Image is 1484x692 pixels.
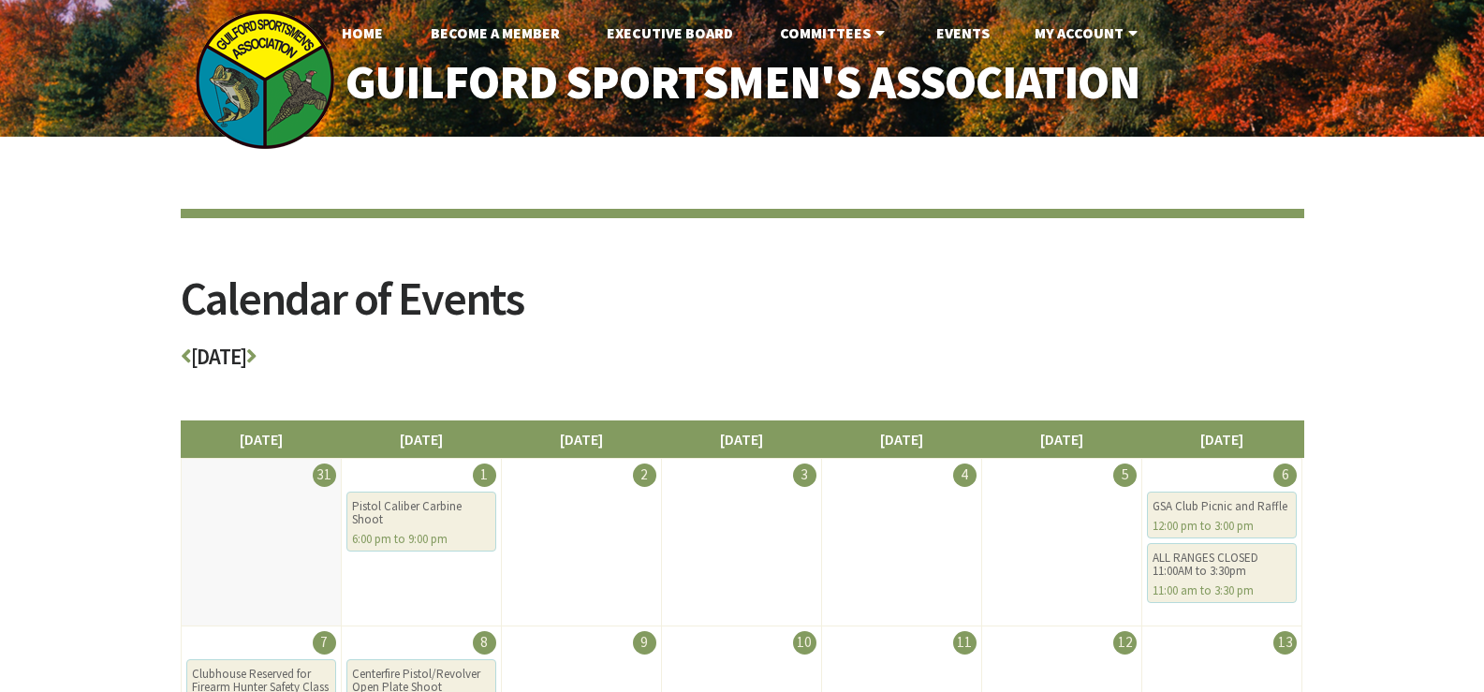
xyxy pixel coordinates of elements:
[181,275,1304,346] h2: Calendar of Events
[1113,631,1137,655] div: 12
[1273,631,1297,655] div: 13
[473,631,496,655] div: 8
[305,43,1179,123] a: Guilford Sportsmen's Association
[1273,464,1297,487] div: 6
[352,533,491,546] div: 6:00 pm to 9:00 pm
[352,500,491,526] div: Pistol Caliber Carbine Shoot
[793,464,816,487] div: 3
[313,631,336,655] div: 7
[633,464,656,487] div: 2
[661,420,822,458] li: [DATE]
[181,346,1304,378] h3: [DATE]
[981,420,1142,458] li: [DATE]
[181,420,342,458] li: [DATE]
[501,420,662,458] li: [DATE]
[313,464,336,487] div: 31
[1141,420,1302,458] li: [DATE]
[1113,464,1137,487] div: 5
[1153,552,1291,578] div: ALL RANGES CLOSED 11:00AM to 3:30pm
[473,464,496,487] div: 1
[1020,14,1157,52] a: My Account
[341,420,502,458] li: [DATE]
[1153,584,1291,597] div: 11:00 am to 3:30 pm
[953,464,977,487] div: 4
[195,9,335,150] img: logo_sm.png
[921,14,1005,52] a: Events
[416,14,575,52] a: Become A Member
[793,631,816,655] div: 10
[592,14,748,52] a: Executive Board
[821,420,982,458] li: [DATE]
[1153,520,1291,533] div: 12:00 pm to 3:00 pm
[953,631,977,655] div: 11
[633,631,656,655] div: 9
[1153,500,1291,513] div: GSA Club Picnic and Raffle
[765,14,904,52] a: Committees
[327,14,398,52] a: Home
